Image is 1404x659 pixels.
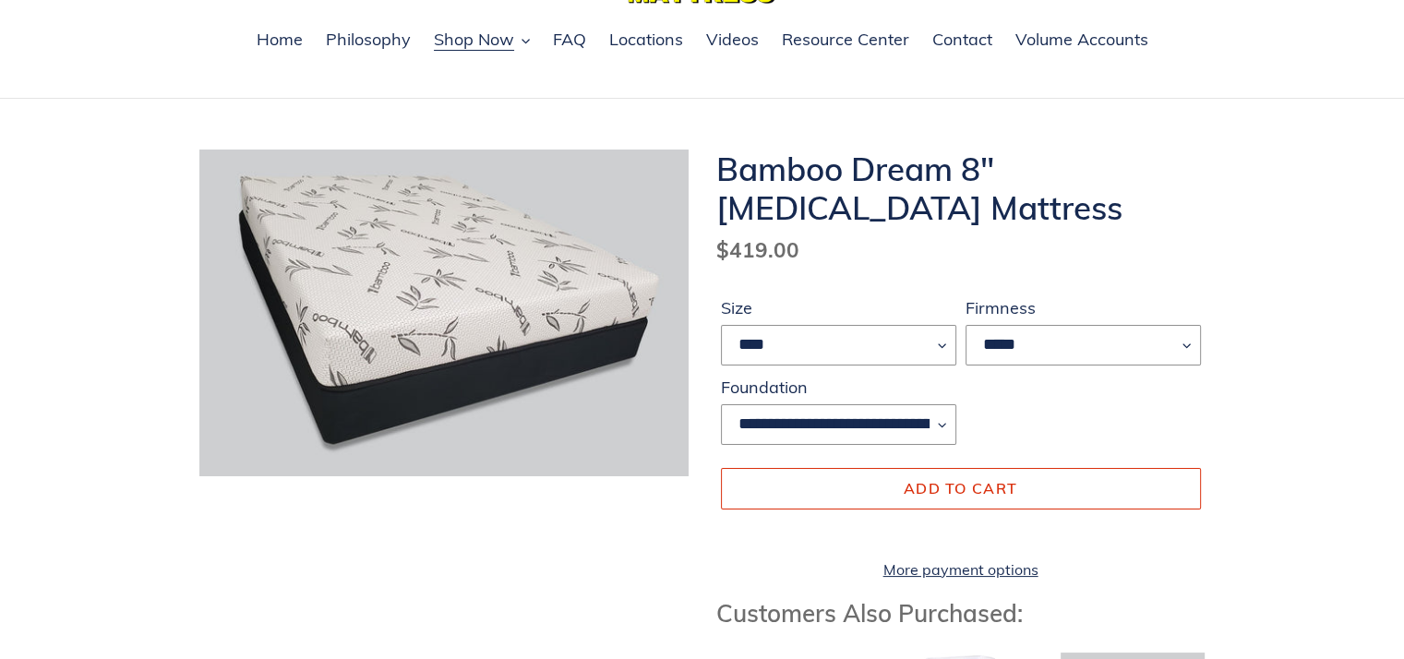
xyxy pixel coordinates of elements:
[716,599,1206,628] h3: Customers Also Purchased:
[721,468,1201,509] button: Add to cart
[716,236,799,263] span: $419.00
[609,29,683,51] span: Locations
[697,27,768,54] a: Videos
[923,27,1002,54] a: Contact
[317,27,420,54] a: Philosophy
[257,29,303,51] span: Home
[434,29,514,51] span: Shop Now
[773,27,918,54] a: Resource Center
[721,375,956,400] label: Foundation
[1006,27,1158,54] a: Volume Accounts
[966,295,1201,320] label: Firmness
[425,27,539,54] button: Shop Now
[904,479,1017,497] span: Add to cart
[600,27,692,54] a: Locations
[721,558,1201,581] a: More payment options
[706,29,759,51] span: Videos
[553,29,586,51] span: FAQ
[782,29,909,51] span: Resource Center
[326,29,411,51] span: Philosophy
[247,27,312,54] a: Home
[932,29,992,51] span: Contact
[544,27,595,54] a: FAQ
[716,150,1206,227] h1: Bamboo Dream 8" [MEDICAL_DATA] Mattress
[1015,29,1148,51] span: Volume Accounts
[721,295,956,320] label: Size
